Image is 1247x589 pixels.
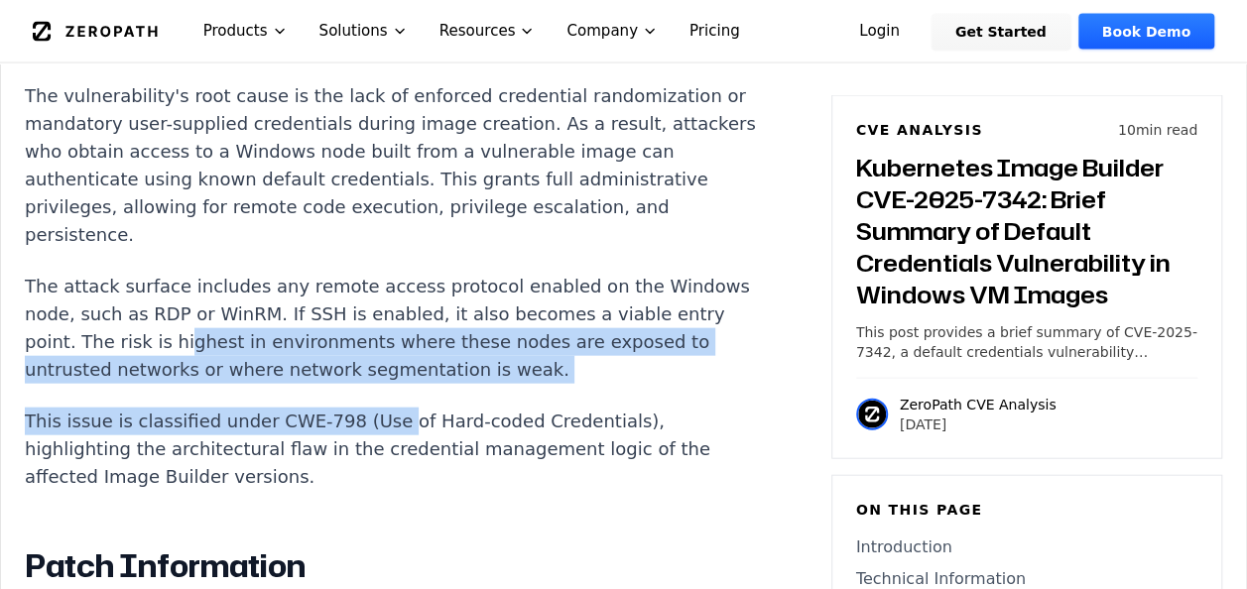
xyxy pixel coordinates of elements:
img: ZeroPath CVE Analysis [856,399,888,430]
p: 10 min read [1118,120,1197,140]
p: ZeroPath CVE Analysis [900,395,1057,414]
p: The vulnerability's root cause is the lack of enforced credential randomization or mandatory user... [25,82,763,249]
p: This post provides a brief summary of CVE-2025-7342, a default credentials vulnerability affectin... [856,322,1197,362]
h6: CVE Analysis [856,120,983,140]
a: Get Started [932,14,1070,50]
a: Login [835,14,924,50]
p: [DATE] [900,414,1057,434]
p: The attack surface includes any remote access protocol enabled on the Windows node, such as RDP o... [25,273,763,384]
p: This issue is classified under CWE-798 (Use of Hard-coded Credentials), highlighting the architec... [25,408,763,491]
h2: Patch Information [25,546,763,586]
h3: Kubernetes Image Builder CVE-2025-7342: Brief Summary of Default Credentials Vulnerability in Win... [856,152,1197,310]
h6: On this page [856,500,1197,520]
a: Introduction [856,535,1197,559]
a: Book Demo [1078,14,1214,50]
